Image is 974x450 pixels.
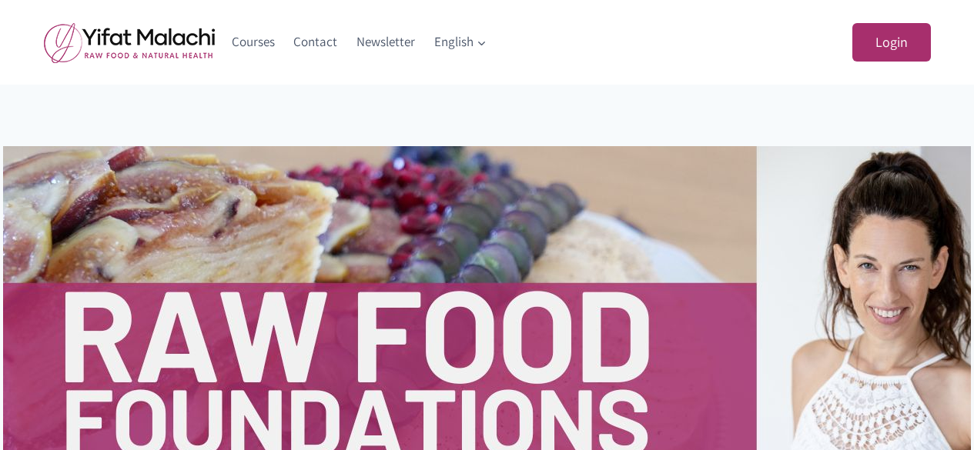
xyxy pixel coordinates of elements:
[347,24,425,61] a: Newsletter
[44,22,215,63] img: yifat_logo41_en.png
[223,24,497,61] nav: Primary Navigation
[434,32,487,52] span: English
[424,24,496,61] a: English
[284,24,347,61] a: Contact
[852,23,931,62] a: Login
[223,24,285,61] a: Courses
